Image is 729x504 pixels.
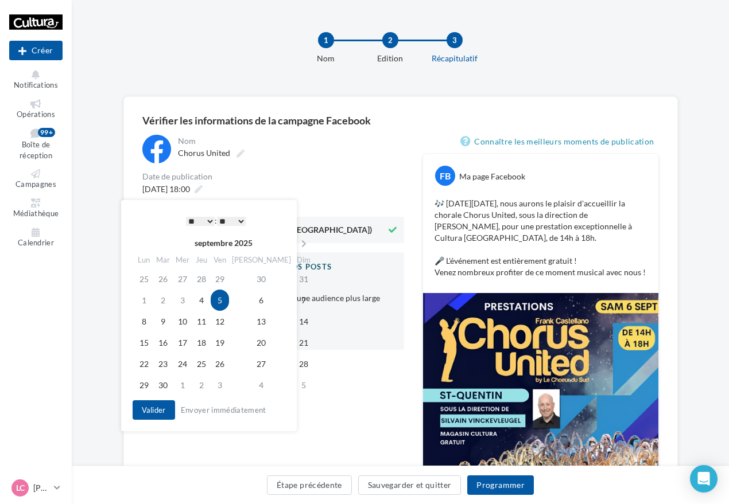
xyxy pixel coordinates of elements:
div: Ma page Facebook [459,171,525,182]
td: 10 [173,311,192,332]
td: 20 [229,332,294,353]
td: 6 [229,290,294,311]
td: 25 [192,353,211,374]
div: 2 [382,32,398,48]
td: 17 [173,332,192,353]
div: : [158,212,274,229]
button: Valider [133,400,175,420]
td: 24 [173,353,192,374]
td: 2 [192,374,211,396]
th: Jeu [192,252,211,268]
span: LC [16,482,25,494]
td: 9 [153,311,173,332]
td: 15 [135,332,153,353]
div: Récapitulatif [418,53,491,64]
p: 🎶 [DATE][DATE], nous aurons le plaisir d'accueillir la chorale Chorus United, sous la direction d... [435,198,647,278]
a: LC [PERSON_NAME] [9,477,63,499]
th: Mer [173,252,192,268]
th: Dim [294,252,314,268]
span: Opérations [17,110,55,119]
th: Mar [153,252,173,268]
td: 28 [294,353,314,374]
div: 1 [318,32,334,48]
span: Campagnes [15,180,56,189]
td: 18 [192,332,211,353]
td: 4 [229,374,294,396]
button: Sauvegarder et quitter [358,475,462,495]
th: Ven [211,252,229,268]
a: Médiathèque [9,196,63,221]
td: 30 [153,374,173,396]
td: 29 [211,268,229,290]
td: 14 [294,311,314,332]
td: 11 [192,311,211,332]
span: [DATE] 18:00 [142,184,190,194]
span: Calendrier [18,238,54,247]
div: 99+ [38,128,55,137]
td: 5 [211,290,229,311]
a: Campagnes [9,167,63,192]
div: Nouvelle campagne [9,41,63,60]
th: septembre 2025 [153,235,294,252]
div: 3 [447,32,463,48]
td: 1 [135,290,153,311]
td: 22 [135,353,153,374]
td: 3 [211,374,229,396]
td: 28 [192,268,211,290]
td: 25 [135,268,153,290]
div: Open Intercom Messenger [690,465,718,493]
td: 5 [294,374,314,396]
td: 21 [294,332,314,353]
td: 2 [153,290,173,311]
td: 26 [211,353,229,374]
div: Vérifier les informations de la campagne Facebook [142,115,659,126]
div: FB [435,166,455,186]
a: Boîte de réception99+ [9,126,63,162]
td: 16 [153,332,173,353]
div: Nom [289,53,363,64]
td: 30 [229,268,294,290]
button: Notifications [9,68,63,92]
td: 13 [229,311,294,332]
td: 19 [211,332,229,353]
td: 3 [173,290,192,311]
a: Connaître les meilleurs moments de publication [460,135,658,149]
td: 12 [211,311,229,332]
td: 29 [135,374,153,396]
button: Créer [9,41,63,60]
button: Envoyer immédiatement [176,403,271,417]
td: 26 [153,268,173,290]
span: Médiathèque [13,209,59,218]
span: Chorus United [178,148,230,158]
span: Boîte de réception [20,140,52,161]
button: Étape précédente [267,475,352,495]
td: 7 [294,290,314,311]
div: Edition [354,53,427,64]
td: 27 [229,353,294,374]
a: Opérations [9,97,63,122]
a: Calendrier [9,225,63,250]
td: 27 [173,268,192,290]
div: Date de publication [142,173,404,181]
div: Nom [178,137,402,145]
p: [PERSON_NAME] [33,482,49,494]
button: Programmer [467,475,534,495]
td: 31 [294,268,314,290]
td: 23 [153,353,173,374]
th: Lun [135,252,153,268]
th: [PERSON_NAME] [229,252,294,268]
td: 8 [135,311,153,332]
td: 1 [173,374,192,396]
td: 4 [192,290,211,311]
span: Notifications [14,80,58,89]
